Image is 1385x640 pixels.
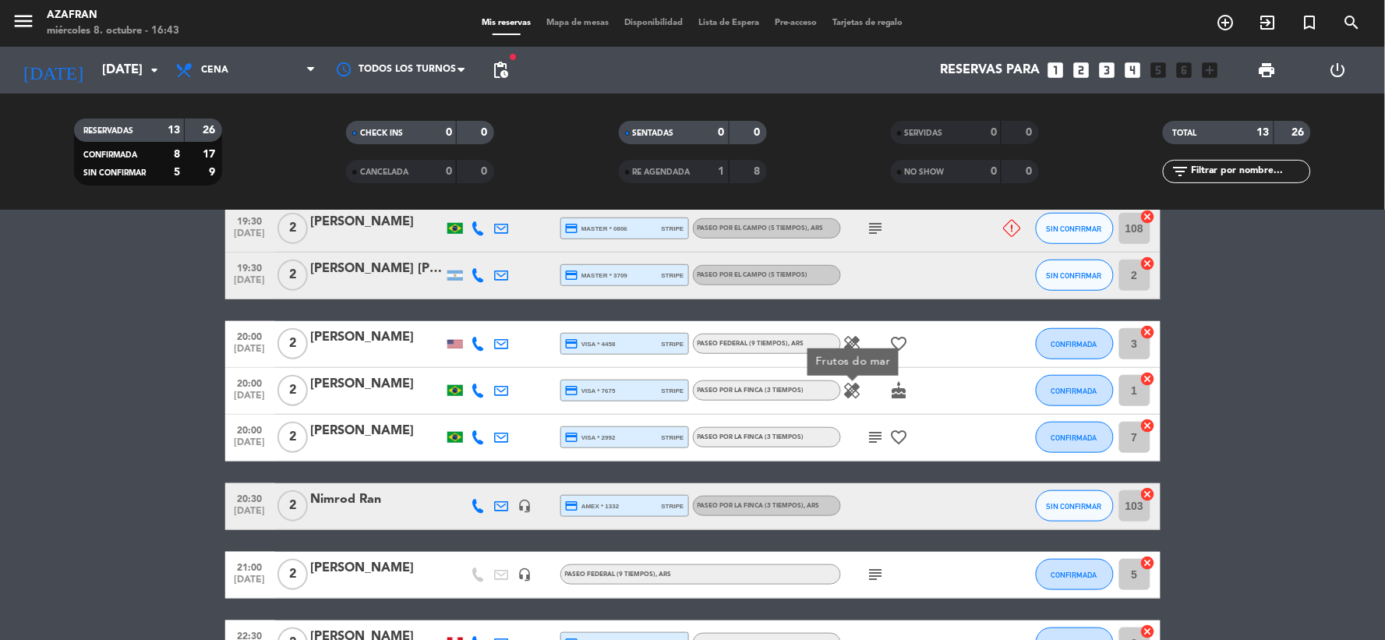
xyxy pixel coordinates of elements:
span: Reservas para [941,63,1041,78]
span: , ARS [804,503,820,509]
span: SIN CONFIRMAR [83,169,146,177]
span: [DATE] [231,391,270,408]
i: cake [890,381,909,400]
button: SIN CONFIRMAR [1036,213,1114,244]
span: SIN CONFIRMAR [1047,225,1102,233]
i: credit_card [565,337,579,351]
i: looks_two [1072,60,1092,80]
span: [DATE] [231,344,270,362]
i: turned_in_not [1301,13,1320,32]
i: filter_list [1171,162,1189,181]
span: Mapa de mesas [539,19,617,27]
span: master * 0806 [565,221,628,235]
strong: 0 [482,166,491,177]
i: add_circle_outline [1217,13,1235,32]
div: [PERSON_NAME] [311,558,443,578]
span: , ARS [656,571,672,578]
strong: 1 [719,166,725,177]
span: [DATE] [231,275,270,293]
span: CANCELADA [360,168,408,176]
span: stripe [662,339,684,349]
span: Mis reservas [474,19,539,27]
strong: 13 [168,125,180,136]
i: healing [843,381,862,400]
div: [PERSON_NAME] [311,212,443,232]
i: credit_card [565,221,579,235]
i: looks_one [1046,60,1066,80]
span: stripe [662,270,684,281]
strong: 0 [1026,127,1035,138]
span: 2 [277,375,308,406]
i: credit_card [565,268,579,282]
i: credit_card [565,430,579,444]
input: Filtrar por nombre... [1189,163,1310,180]
strong: 0 [482,127,491,138]
span: stripe [662,501,684,511]
strong: 13 [1257,127,1270,138]
div: [PERSON_NAME] [311,374,443,394]
span: visa * 4458 [565,337,616,351]
i: favorite_border [890,428,909,447]
i: healing [843,334,862,353]
button: SIN CONFIRMAR [1036,490,1114,522]
i: cancel [1140,371,1156,387]
i: credit_card [565,384,579,398]
span: Lista de Espera [691,19,767,27]
span: 20:00 [231,420,270,438]
span: NO SHOW [905,168,945,176]
span: CHECK INS [360,129,403,137]
div: [PERSON_NAME] [311,421,443,441]
span: SERVIDAS [905,129,943,137]
strong: 26 [1292,127,1308,138]
div: [PERSON_NAME] [311,327,443,348]
span: RESERVADAS [83,127,133,135]
i: headset_mic [518,568,532,582]
span: SIN CONFIRMAR [1047,271,1102,280]
span: stripe [662,386,684,396]
span: 19:30 [231,258,270,276]
i: cancel [1140,256,1156,271]
strong: 17 [203,149,218,160]
span: amex * 1332 [565,499,620,513]
span: 21:00 [231,557,270,575]
span: visa * 2992 [565,430,616,444]
span: CONFIRMADA [1051,387,1097,395]
div: Azafran [47,8,179,23]
strong: 0 [719,127,725,138]
i: credit_card [565,499,579,513]
span: CONFIRMADA [83,151,137,159]
i: search [1343,13,1362,32]
span: , ARS [789,341,804,347]
span: 2 [277,328,308,359]
strong: 0 [446,127,452,138]
i: looks_5 [1149,60,1169,80]
span: CONFIRMADA [1051,340,1097,348]
strong: 0 [991,166,997,177]
span: print [1257,61,1276,80]
span: 2 [277,260,308,291]
button: menu [12,9,35,38]
span: [DATE] [231,575,270,592]
span: Paseo por la finca (3 tiempos) [698,434,804,440]
span: Paseo Federal (9 tiempos) [698,341,804,347]
i: power_settings_new [1328,61,1347,80]
strong: 8 [174,149,180,160]
i: subject [867,219,885,238]
span: Tarjetas de regalo [825,19,911,27]
div: Nimrod Ran [311,490,443,510]
span: stripe [662,224,684,234]
span: Disponibilidad [617,19,691,27]
i: cancel [1140,624,1156,639]
strong: 5 [174,167,180,178]
i: looks_4 [1123,60,1143,80]
span: stripe [662,433,684,443]
div: miércoles 8. octubre - 16:43 [47,23,179,39]
div: Frutos do mar [807,348,899,376]
span: RE AGENDADA [633,168,691,176]
span: master * 3709 [565,268,628,282]
i: [DATE] [12,53,94,87]
span: pending_actions [491,61,510,80]
span: Paseo por el campo (5 tiempos) [698,272,808,278]
span: Pre-acceso [767,19,825,27]
span: , ARS [808,225,824,232]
